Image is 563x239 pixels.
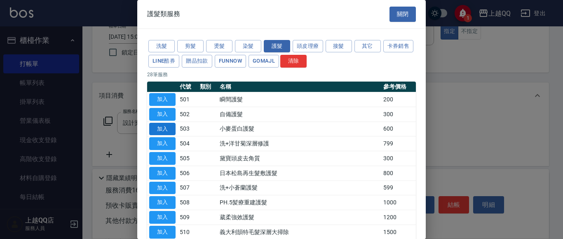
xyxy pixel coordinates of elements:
td: 瞬間護髮 [218,92,381,107]
span: 護髮類服務 [147,10,180,18]
button: 加入 [149,211,176,224]
td: 300 [381,107,416,122]
td: 600 [381,122,416,136]
button: 清除 [280,55,307,68]
button: 加入 [149,182,176,194]
button: 加入 [149,137,176,150]
button: 加入 [149,152,176,165]
td: 502 [178,107,198,122]
td: 503 [178,122,198,136]
button: LINE酷券 [148,55,179,68]
td: 504 [178,136,198,151]
th: 名稱 [218,82,381,92]
td: 300 [381,151,416,166]
button: FUNNOW [215,55,246,68]
td: 黛寶頭皮去角質 [218,151,381,166]
button: 護髮 [264,40,290,53]
td: 200 [381,92,416,107]
button: 剪髮 [177,40,204,53]
button: 燙髮 [206,40,232,53]
td: 599 [381,180,416,195]
td: 葳柔強效護髮 [218,210,381,225]
button: 加入 [149,108,176,121]
button: 加入 [149,226,176,239]
td: 小麥蛋白護髮 [218,122,381,136]
td: 507 [178,180,198,195]
button: 其它 [354,40,381,53]
th: 類別 [198,82,218,92]
button: 加入 [149,123,176,136]
td: 501 [178,92,198,107]
td: 508 [178,195,198,210]
td: 洗+洋甘菊深層修護 [218,136,381,151]
button: 染髮 [235,40,261,53]
td: 509 [178,210,198,225]
th: 代號 [178,82,198,92]
td: 日本松島再生髮敷護髮 [218,166,381,180]
button: GOMAJL [249,55,279,68]
button: 加入 [149,196,176,209]
td: 505 [178,151,198,166]
td: 自備護髮 [218,107,381,122]
button: 接髮 [326,40,352,53]
td: 1000 [381,195,416,210]
button: 贈品扣款 [182,55,212,68]
td: 洗+小蒼蘭護髮 [218,180,381,195]
button: 加入 [149,93,176,106]
button: 加入 [149,167,176,180]
td: 506 [178,166,198,180]
button: 頭皮理療 [293,40,323,53]
td: PH.5髪療重建護髮 [218,195,381,210]
p: 28 筆服務 [147,71,416,78]
button: 關閉 [389,7,416,22]
button: 卡券銷售 [383,40,414,53]
th: 參考價格 [381,82,416,92]
td: 800 [381,166,416,180]
td: 1200 [381,210,416,225]
button: 洗髮 [148,40,175,53]
td: 799 [381,136,416,151]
